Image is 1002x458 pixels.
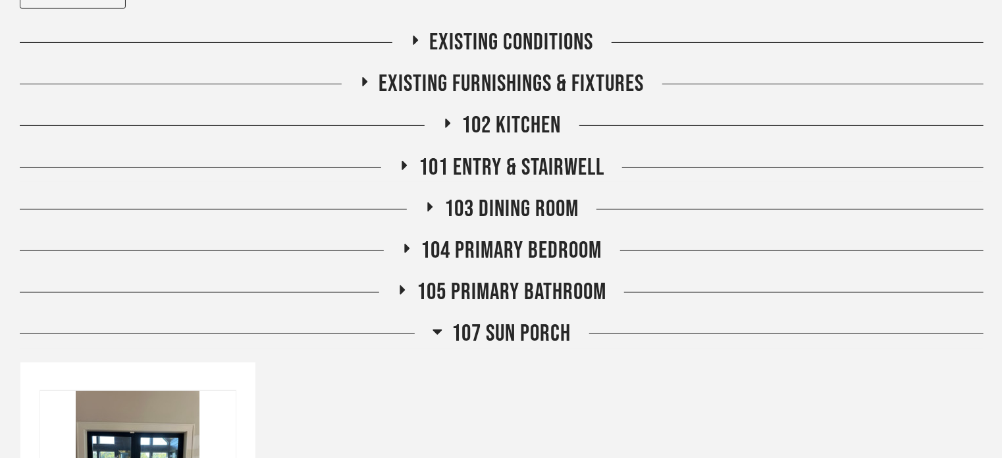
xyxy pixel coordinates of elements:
[430,28,594,57] span: Existing Conditions
[379,70,645,98] span: Existing Furnishings & Fixtures
[417,278,606,306] span: 105 Primary Bathroom
[419,154,604,182] span: 101 Entry & Stairwell
[462,111,562,140] span: 102 Kitchen
[421,237,602,265] span: 104 Primary Bedroom
[444,195,579,223] span: 103 Dining Room
[452,320,571,348] span: 107 Sun Porch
